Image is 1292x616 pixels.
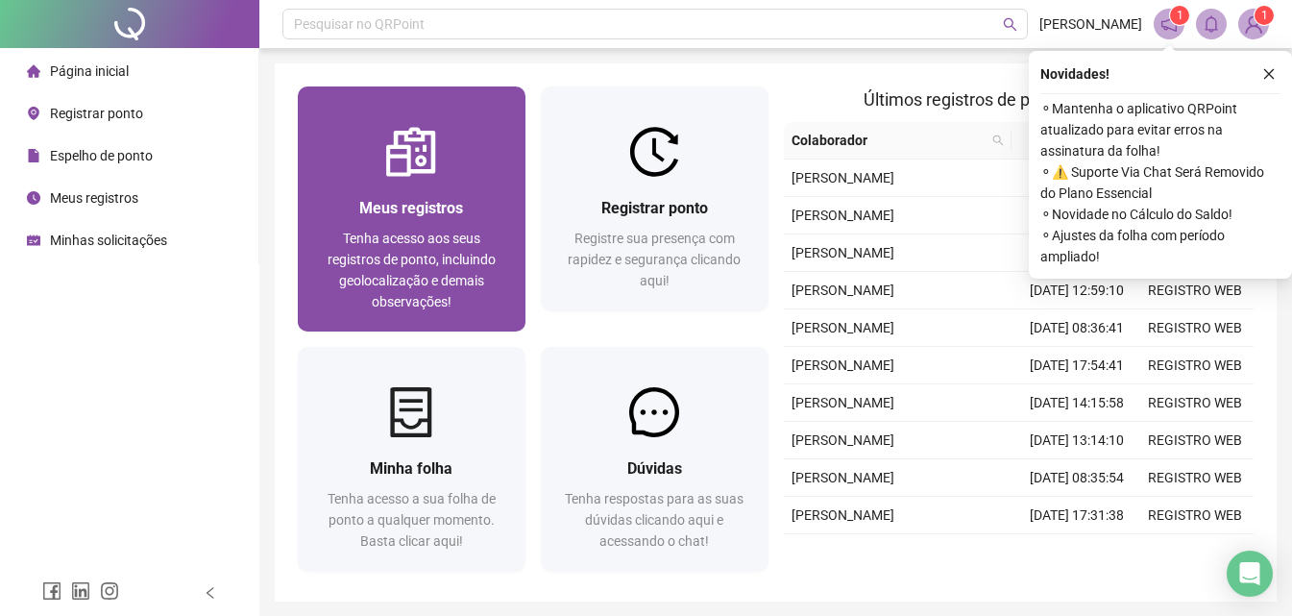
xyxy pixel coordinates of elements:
[1203,15,1220,33] span: bell
[1040,98,1280,161] span: ⚬ Mantenha o aplicativo QRPoint atualizado para evitar erros na assinatura da folha!
[1018,459,1135,497] td: [DATE] 08:35:54
[1136,534,1254,572] td: REGISTRO WEB
[864,89,1174,110] span: Últimos registros de ponto sincronizados
[204,586,217,600] span: left
[50,63,129,79] span: Página inicial
[1018,309,1135,347] td: [DATE] 08:36:41
[50,190,138,206] span: Meus registros
[1239,10,1268,38] img: 77534
[100,581,119,601] span: instagram
[792,170,894,185] span: [PERSON_NAME]
[1170,6,1189,25] sup: 1
[27,191,40,205] span: clock-circle
[1018,347,1135,384] td: [DATE] 17:54:41
[1018,272,1135,309] td: [DATE] 12:59:10
[1003,17,1017,32] span: search
[992,135,1004,146] span: search
[1018,497,1135,534] td: [DATE] 17:31:38
[1040,161,1280,204] span: ⚬ ⚠️ Suporte Via Chat Será Removido do Plano Essencial
[50,233,167,248] span: Minhas solicitações
[1255,6,1274,25] sup: Atualize o seu contato no menu Meus Dados
[1039,13,1142,35] span: [PERSON_NAME]
[1136,459,1254,497] td: REGISTRO WEB
[792,357,894,373] span: [PERSON_NAME]
[601,199,708,217] span: Registrar ponto
[1136,497,1254,534] td: REGISTRO WEB
[1019,130,1103,151] span: Data/Hora
[359,199,463,217] span: Meus registros
[27,149,40,162] span: file
[1018,384,1135,422] td: [DATE] 14:15:58
[792,470,894,485] span: [PERSON_NAME]
[1160,15,1178,33] span: notification
[1018,422,1135,459] td: [DATE] 13:14:10
[1136,422,1254,459] td: REGISTRO WEB
[1018,160,1135,197] td: [DATE] 14:30:30
[792,507,894,523] span: [PERSON_NAME]
[1018,197,1135,234] td: [DATE] 02:30:31
[1261,9,1268,22] span: 1
[568,231,741,288] span: Registre sua presença com rapidez e segurança clicando aqui!
[370,459,452,478] span: Minha folha
[328,231,496,309] span: Tenha acesso aos seus registros de ponto, incluindo geolocalização e demais observações!
[792,208,894,223] span: [PERSON_NAME]
[27,234,40,247] span: schedule
[71,581,90,601] span: linkedin
[27,64,40,78] span: home
[792,130,985,151] span: Colaborador
[988,126,1008,155] span: search
[1018,534,1135,572] td: [DATE] 14:24:45
[792,245,894,260] span: [PERSON_NAME]
[1136,309,1254,347] td: REGISTRO WEB
[50,106,143,121] span: Registrar ponto
[1136,272,1254,309] td: REGISTRO WEB
[50,148,153,163] span: Espelho de ponto
[627,459,682,478] span: Dúvidas
[1040,204,1280,225] span: ⚬ Novidade no Cálculo do Saldo!
[1136,347,1254,384] td: REGISTRO WEB
[541,347,768,571] a: DúvidasTenha respostas para as suas dúvidas clicando aqui e acessando o chat!
[792,395,894,410] span: [PERSON_NAME]
[1040,225,1280,267] span: ⚬ Ajustes da folha com período ampliado!
[1177,9,1183,22] span: 1
[541,86,768,310] a: Registrar pontoRegistre sua presença com rapidez e segurança clicando aqui!
[1012,122,1126,160] th: Data/Hora
[42,581,61,601] span: facebook
[1040,63,1109,85] span: Novidades !
[1262,67,1276,81] span: close
[27,107,40,120] span: environment
[328,491,496,549] span: Tenha acesso a sua folha de ponto a qualquer momento. Basta clicar aqui!
[1018,234,1135,272] td: [DATE] 14:05:11
[792,283,894,298] span: [PERSON_NAME]
[298,347,525,571] a: Minha folhaTenha acesso a sua folha de ponto a qualquer momento. Basta clicar aqui!
[1136,384,1254,422] td: REGISTRO WEB
[298,86,525,332] a: Meus registrosTenha acesso aos seus registros de ponto, incluindo geolocalização e demais observa...
[792,320,894,335] span: [PERSON_NAME]
[1227,551,1273,597] div: Open Intercom Messenger
[792,432,894,448] span: [PERSON_NAME]
[565,491,744,549] span: Tenha respostas para as suas dúvidas clicando aqui e acessando o chat!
